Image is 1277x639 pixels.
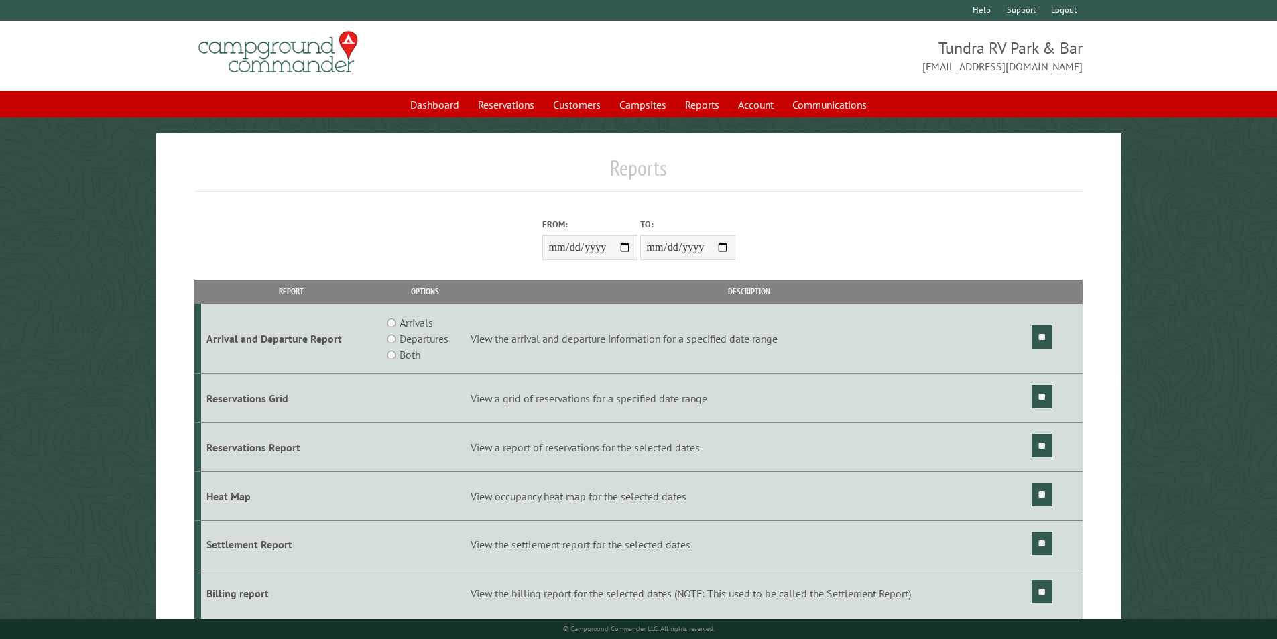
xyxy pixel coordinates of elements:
[402,92,467,117] a: Dashboard
[201,569,381,618] td: Billing report
[677,92,727,117] a: Reports
[201,304,381,374] td: Arrival and Departure Report
[201,374,381,423] td: Reservations Grid
[639,37,1083,74] span: Tundra RV Park & Bar [EMAIL_ADDRESS][DOMAIN_NAME]
[730,92,782,117] a: Account
[400,331,448,347] label: Departures
[469,471,1030,520] td: View occupancy heat map for the selected dates
[563,624,715,633] small: © Campground Commander LLC. All rights reserved.
[469,374,1030,423] td: View a grid of reservations for a specified date range
[201,520,381,569] td: Settlement Report
[469,520,1030,569] td: View the settlement report for the selected dates
[469,280,1030,303] th: Description
[194,155,1083,192] h1: Reports
[381,280,468,303] th: Options
[469,304,1030,374] td: View the arrival and departure information for a specified date range
[194,26,362,78] img: Campground Commander
[545,92,609,117] a: Customers
[470,92,542,117] a: Reservations
[469,569,1030,618] td: View the billing report for the selected dates (NOTE: This used to be called the Settlement Report)
[400,347,420,363] label: Both
[469,422,1030,471] td: View a report of reservations for the selected dates
[201,471,381,520] td: Heat Map
[201,280,381,303] th: Report
[640,218,735,231] label: To:
[201,422,381,471] td: Reservations Report
[400,314,433,331] label: Arrivals
[611,92,674,117] a: Campsites
[542,218,637,231] label: From:
[784,92,875,117] a: Communications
